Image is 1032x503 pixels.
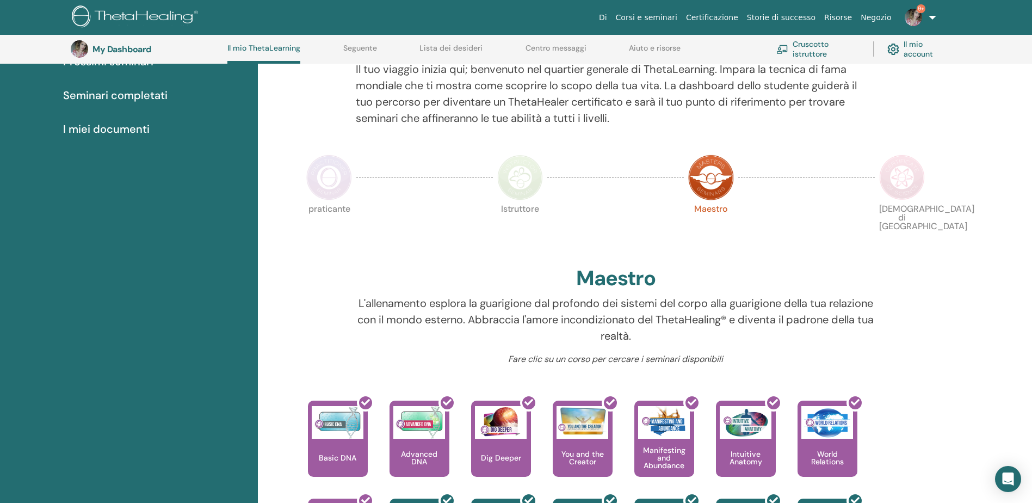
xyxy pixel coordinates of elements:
img: default.jpg [71,40,88,58]
a: Dig Deeper Dig Deeper [471,401,531,499]
img: Dig Deeper [475,406,527,439]
p: Advanced DNA [390,450,449,465]
a: Il mio ThetaLearning [227,44,300,64]
span: 9+ [917,4,925,13]
img: logo.png [72,5,202,30]
a: World Relations World Relations [798,401,857,499]
span: Seminari completati [63,87,168,103]
img: Basic DNA [312,406,363,439]
p: Manifesting and Abundance [634,446,694,469]
a: Il mio account [887,37,950,61]
img: cog.svg [887,41,899,58]
img: Practitioner [306,155,352,200]
a: Corsi e seminari [611,8,682,28]
a: Advanced DNA Advanced DNA [390,401,449,499]
a: Di [595,8,611,28]
img: Intuitive Anatomy [720,406,771,439]
p: [DEMOGRAPHIC_DATA] di [GEOGRAPHIC_DATA] [879,205,925,250]
a: Basic DNA Basic DNA [308,401,368,499]
a: Cruscotto istruttore [776,37,860,61]
a: Manifesting and Abundance Manifesting and Abundance [634,401,694,499]
p: Intuitive Anatomy [716,450,776,465]
a: Negozio [856,8,895,28]
a: Centro messaggi [526,44,586,61]
p: Istruttore [497,205,543,250]
p: You and the Creator [553,450,613,465]
img: Certificate of Science [879,155,925,200]
h3: My Dashboard [92,44,201,54]
img: Advanced DNA [393,406,445,439]
img: You and the Creator [557,406,608,436]
img: Manifesting and Abundance [638,406,690,439]
a: Certificazione [682,8,743,28]
p: Maestro [688,205,734,250]
a: Intuitive Anatomy Intuitive Anatomy [716,401,776,499]
h2: Maestro [576,266,656,291]
img: World Relations [801,406,853,439]
span: I miei documenti [63,121,150,137]
a: Risorse [820,8,856,28]
a: Seguente [343,44,377,61]
p: World Relations [798,450,857,465]
div: Open Intercom Messenger [995,466,1021,492]
p: praticante [306,205,352,250]
img: Instructor [497,155,543,200]
p: L'allenamento esplora la guarigione dal profondo dei sistemi del corpo alla guarigione della tua ... [356,295,875,344]
a: Lista dei desideri [419,44,483,61]
img: default.jpg [905,9,922,26]
a: Aiuto e risorse [629,44,681,61]
img: Master [688,155,734,200]
a: Storie di successo [743,8,820,28]
p: Fare clic su un corso per cercare i seminari disponibili [356,353,875,366]
img: chalkboard-teacher.svg [776,45,788,54]
a: You and the Creator You and the Creator [553,401,613,499]
p: Il tuo viaggio inizia qui; benvenuto nel quartier generale di ThetaLearning. Impara la tecnica di... [356,61,875,126]
p: Dig Deeper [477,454,526,462]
